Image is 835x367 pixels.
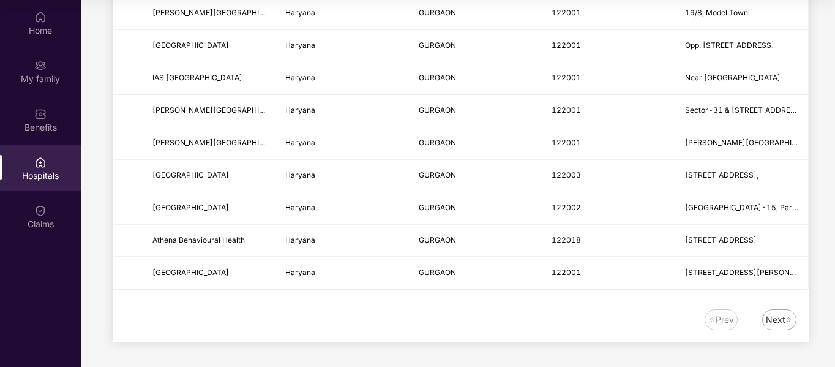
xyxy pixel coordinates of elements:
[675,127,808,160] td: John Hall Road, Civil Lines
[419,40,456,50] span: GURGAON
[785,316,793,323] img: svg+xml;base64,PHN2ZyB4bWxucz0iaHR0cDovL3d3dy53My5vcmcvMjAwMC9zdmciIHdpZHRoPSIxNiIgaGVpZ2h0PSIxNi...
[675,30,808,62] td: Opp. Street No 3, Madanpuri Main Road
[285,138,315,147] span: Haryana
[675,160,808,192] td: Plot No - 196, Sector - 56,
[552,203,581,212] span: 122002
[275,62,408,95] td: Haryana
[285,40,315,50] span: Haryana
[685,8,748,17] span: 19/8, Model Town
[143,127,275,160] td: Pushpanjali Hospital
[34,108,47,120] img: svg+xml;base64,PHN2ZyBpZD0iQmVuZWZpdHMiIHhtbG5zPSJodHRwOi8vd3d3LnczLm9yZy8yMDAwL3N2ZyIgd2lkdGg9Ij...
[285,73,315,82] span: Haryana
[152,268,229,277] span: [GEOGRAPHIC_DATA]
[409,62,542,95] td: GURGAON
[552,40,581,50] span: 122001
[152,235,245,244] span: Athena Behavioural Health
[152,40,229,50] span: [GEOGRAPHIC_DATA]
[552,268,581,277] span: 122001
[275,160,408,192] td: Haryana
[419,8,456,17] span: GURGAON
[409,225,542,257] td: GURGAON
[275,30,408,62] td: Haryana
[419,138,456,147] span: GURGAON
[34,205,47,217] img: svg+xml;base64,PHN2ZyBpZD0iQ2xhaW0iIHhtbG5zPSJodHRwOi8vd3d3LnczLm9yZy8yMDAwL3N2ZyIgd2lkdGg9IjIwIi...
[152,203,229,212] span: [GEOGRAPHIC_DATA]
[419,73,456,82] span: GURGAON
[34,11,47,23] img: svg+xml;base64,PHN2ZyBpZD0iSG9tZSIgeG1sbnM9Imh0dHA6Ly93d3cudzMub3JnLzIwMDAvc3ZnIiB3aWR0aD0iMjAiIG...
[419,203,456,212] span: GURGAON
[419,268,456,277] span: GURGAON
[552,105,581,115] span: 122001
[152,138,290,147] span: [PERSON_NAME][GEOGRAPHIC_DATA]
[143,95,275,127] td: Chiranjivi Hospital
[285,203,315,212] span: Haryana
[275,95,408,127] td: Haryana
[552,73,581,82] span: 122001
[409,127,542,160] td: GURGAON
[285,170,315,180] span: Haryana
[708,316,716,323] img: svg+xml;base64,PHN2ZyB4bWxucz0iaHR0cDovL3d3dy53My5vcmcvMjAwMC9zdmciIHdpZHRoPSIxNiIgaGVpZ2h0PSIxNi...
[766,313,785,327] div: Next
[152,170,229,180] span: [GEOGRAPHIC_DATA]
[152,105,290,115] span: [PERSON_NAME][GEOGRAPHIC_DATA]
[143,62,275,95] td: IAS Medicare Hospital
[409,30,542,62] td: GURGAON
[675,225,808,257] td: 202 ,Sector 47,Gurgaon
[409,95,542,127] td: GURGAON
[143,257,275,289] td: Lotus Hospital
[275,127,408,160] td: Haryana
[685,105,803,115] span: Sector-31 & [STREET_ADDRESS]
[419,235,456,244] span: GURGAON
[275,192,408,225] td: Haryana
[675,62,808,95] td: Near Anaj Mandi, Khandsa Road
[675,95,808,127] td: Sector-31 & 32, Main Jharsa Road
[143,225,275,257] td: Athena Behavioural Health
[409,192,542,225] td: GURGAON
[419,105,456,115] span: GURGAON
[34,59,47,72] img: svg+xml;base64,PHN2ZyB3aWR0aD0iMjAiIGhlaWdodD0iMjAiIHZpZXdCb3g9IjAgMCAyMCAyMCIgZmlsbD0ibm9uZSIgeG...
[285,8,315,17] span: Haryana
[685,40,774,50] span: Opp. [STREET_ADDRESS]
[285,268,315,277] span: Haryana
[685,73,781,82] span: Near [GEOGRAPHIC_DATA]
[675,257,808,289] td: 389/3, Prem Nagar, Mata Road, New Bus Stand
[685,235,757,244] span: [STREET_ADDRESS]
[285,235,315,244] span: Haryana
[152,8,290,17] span: [PERSON_NAME][GEOGRAPHIC_DATA]
[552,138,581,147] span: 122001
[409,160,542,192] td: GURGAON
[34,156,47,168] img: svg+xml;base64,PHN2ZyBpZD0iSG9zcGl0YWxzIiB4bWxucz0iaHR0cDovL3d3dy53My5vcmcvMjAwMC9zdmciIHdpZHRoPS...
[275,257,408,289] td: Haryana
[152,73,242,82] span: IAS [GEOGRAPHIC_DATA]
[685,170,758,180] span: [STREET_ADDRESS],
[143,160,275,192] td: KRITI HOSPITAL
[552,170,581,180] span: 122003
[552,235,581,244] span: 122018
[716,313,734,327] div: Prev
[419,170,456,180] span: GURGAON
[285,105,315,115] span: Haryana
[552,8,581,17] span: 122001
[143,30,275,62] td: GEM Hospital
[675,192,808,225] td: 808-B, Galaxy Road, Sector-15, Part-2, Near 32Nd Avenue, Galaxy Road
[143,192,275,225] td: Dayal Eye Centre
[409,257,542,289] td: GURGAON
[275,225,408,257] td: Haryana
